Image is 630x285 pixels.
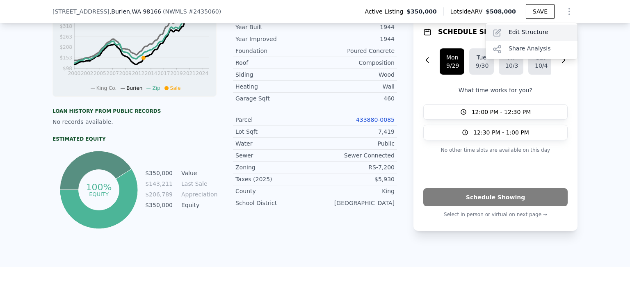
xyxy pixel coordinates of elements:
div: Year Built [235,23,315,31]
p: Select in person or virtual on next page → [423,210,568,219]
span: Lotside ARV [450,7,486,16]
div: Loan history from public records [52,108,217,114]
span: # 2435060 [189,8,219,15]
div: 10/4 [535,62,546,70]
div: Parcel [235,116,315,124]
span: , WA 98166 [130,8,161,15]
td: Last Sale [180,179,217,188]
td: Equity [180,201,217,210]
tspan: $318 [59,23,72,29]
div: Edit Structure [486,25,577,41]
tspan: 2021 [183,71,196,76]
div: Poured Concrete [315,47,395,55]
div: Year Improved [235,35,315,43]
span: $508,000 [486,8,516,15]
p: What time works for you? [423,86,568,94]
div: Public [315,139,395,148]
tspan: 2002 [81,71,94,76]
div: Lot Sqft [235,128,315,136]
button: 12:00 PM - 12:30 PM [423,104,568,120]
span: Sale [170,85,181,91]
h1: SCHEDULE SHOWING [438,27,516,37]
a: 433880-0085 [356,116,395,123]
span: $350,000 [406,7,437,16]
tspan: 2019 [170,71,183,76]
div: Heating [235,82,315,91]
div: Sewer [235,151,315,160]
button: Show Options [561,3,577,20]
tspan: $263 [59,34,72,40]
div: Garage Sqft [235,94,315,103]
div: Wood [315,71,395,79]
td: $143,211 [145,179,173,188]
span: King Co. [96,85,117,91]
div: Estimated Equity [52,136,217,142]
div: Share Analysis [486,41,577,57]
div: School District [235,199,315,207]
button: Fri10/3 [499,48,523,75]
div: [GEOGRAPHIC_DATA] [315,199,395,207]
tspan: 2024 [196,71,209,76]
div: Mon [446,53,458,62]
tspan: 2012 [132,71,145,76]
button: SAVE [526,4,555,19]
div: $5,930 [315,175,395,183]
div: Foundation [235,47,315,55]
div: 7,419 [315,128,395,136]
div: ( ) [163,7,221,16]
button: Mon9/29 [440,48,464,75]
td: $350,000 [145,169,173,178]
tspan: 2005 [94,71,106,76]
button: 12:30 PM - 1:00 PM [423,125,568,140]
div: Composition [315,59,395,67]
tspan: $153 [59,55,72,61]
td: Appreciation [180,190,217,199]
div: King [315,187,395,195]
span: NWMLS [165,8,187,15]
div: Show Options [486,23,577,59]
div: 10/3 [505,62,517,70]
div: 460 [315,94,395,103]
div: 9/30 [476,62,487,70]
tspan: 2007 [106,71,119,76]
tspan: 2014 [145,71,157,76]
span: 12:00 PM - 12:30 PM [472,108,531,116]
div: No records available. [52,118,217,126]
span: , Burien [110,7,161,16]
tspan: 2017 [157,71,170,76]
div: Water [235,139,315,148]
div: Tue [476,53,487,62]
span: Zip [152,85,160,91]
div: Roof [235,59,315,67]
td: Value [180,169,217,178]
div: Siding [235,71,315,79]
div: 1944 [315,35,395,43]
div: County [235,187,315,195]
div: Zoning [235,163,315,171]
tspan: equity [89,191,109,197]
button: Tue9/30 [469,48,494,75]
div: 1944 [315,23,395,31]
div: Taxes (2025) [235,175,315,183]
button: Schedule Showing [423,188,568,206]
td: $350,000 [145,201,173,210]
tspan: 100% [86,182,112,192]
div: RS-7,200 [315,163,395,171]
tspan: $98 [63,66,72,71]
td: $206,789 [145,190,173,199]
tspan: $208 [59,44,72,50]
span: Burien [126,85,142,91]
span: [STREET_ADDRESS] [52,7,110,16]
p: No other time slots are available on this day [423,145,568,155]
div: 9/29 [446,62,458,70]
div: Sewer Connected [315,151,395,160]
tspan: 2009 [119,71,132,76]
tspan: 2000 [68,71,81,76]
div: Wall [315,82,395,91]
span: Active Listing [365,7,406,16]
span: 12:30 PM - 1:00 PM [473,128,529,137]
button: Sat10/4 [528,48,553,75]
